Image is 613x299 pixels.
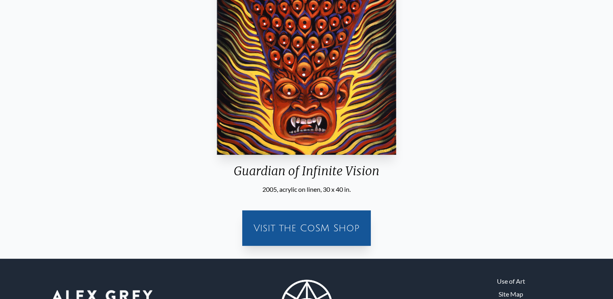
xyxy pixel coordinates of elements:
[214,185,399,194] div: 2005, acrylic on linen, 30 x 40 in.
[499,289,523,299] a: Site Map
[247,215,366,241] a: Visit the CoSM Shop
[214,164,399,185] div: Guardian of Infinite Vision
[497,276,525,286] a: Use of Art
